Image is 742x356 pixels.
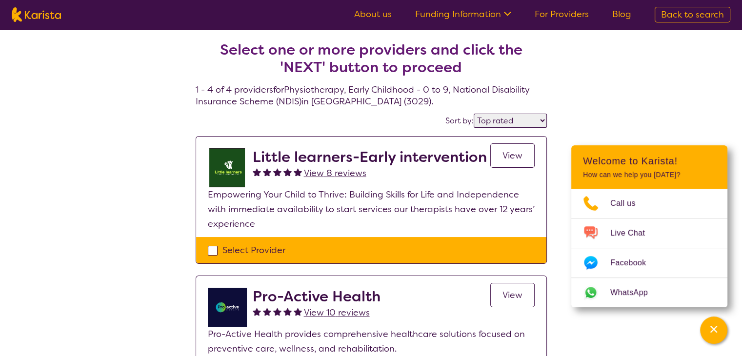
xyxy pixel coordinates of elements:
a: For Providers [535,8,589,20]
img: Karista logo [12,7,61,22]
p: Empowering Your Child to Thrive: Building Skills for Life and Independence with immediate availab... [208,187,535,231]
span: View [502,150,522,161]
img: fullstar [253,307,261,316]
h4: 1 - 4 of 4 providers for Physiotherapy , Early Childhood - 0 to 9 , National Disability Insurance... [196,18,547,107]
h2: Little learners-Early intervention [253,148,487,166]
span: Back to search [661,9,724,20]
a: Blog [612,8,631,20]
img: fullstar [294,307,302,316]
h2: Select one or more providers and click the 'NEXT' button to proceed [207,41,535,76]
span: Facebook [610,256,658,270]
img: fullstar [263,168,271,176]
a: Web link opens in a new tab. [571,278,727,307]
a: View 10 reviews [304,305,370,320]
img: fullstar [273,168,281,176]
a: About us [354,8,392,20]
span: WhatsApp [610,285,660,300]
img: fullstar [283,168,292,176]
div: Channel Menu [571,145,727,307]
img: fullstar [263,307,271,316]
h2: Welcome to Karista! [583,155,716,167]
span: Live Chat [610,226,657,240]
img: fullstar [273,307,281,316]
span: View [502,289,522,301]
span: Call us [610,196,647,211]
h2: Pro-Active Health [253,288,381,305]
span: View 8 reviews [304,167,366,179]
button: Channel Menu [700,316,727,344]
img: fullstar [283,307,292,316]
a: View 8 reviews [304,166,366,180]
p: How can we help you [DATE]? [583,171,716,179]
ul: Choose channel [571,189,727,307]
img: jdgr5huzsaqxc1wfufya.png [208,288,247,327]
img: f55hkdaos5cvjyfbzwno.jpg [208,148,247,187]
a: Back to search [655,7,730,22]
label: Sort by: [445,116,474,126]
img: fullstar [294,168,302,176]
a: View [490,283,535,307]
span: View 10 reviews [304,307,370,318]
p: Pro-Active Health provides comprehensive healthcare solutions focused on preventive care, wellnes... [208,327,535,356]
a: Funding Information [415,8,511,20]
img: fullstar [253,168,261,176]
a: View [490,143,535,168]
